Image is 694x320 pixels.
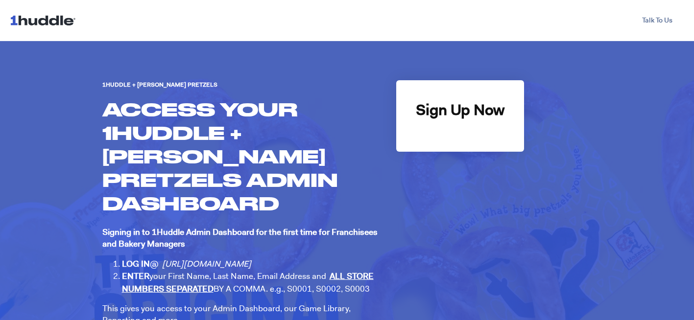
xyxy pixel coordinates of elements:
h2: Sign Up Now [416,100,504,120]
strong: Signing in to 1Huddle Admin Dashboard for the first time for Franchisees and Bakery Managers [102,227,378,249]
strong: ALL STORE NUMBERS SEPARATED [122,271,374,294]
a: [URL][DOMAIN_NAME] [162,258,251,269]
li: @ [122,258,382,271]
strong: ENTER [122,271,149,281]
h1: ACCESS YOUR 1HUDDLE + [PERSON_NAME] PRETZELS ADMIN DASHBOARD [102,97,382,215]
li: your First Name, Last Name, Email Address and BY A COMMA. e.g., S0001, S0002, S0003 [122,270,382,295]
strong: LOG IN [122,258,150,269]
div: Navigation Menu [90,12,684,29]
img: 1huddle [10,11,80,29]
h6: 1Huddle + [PERSON_NAME] Pretzels [102,80,382,90]
a: Talk To Us [630,12,684,29]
